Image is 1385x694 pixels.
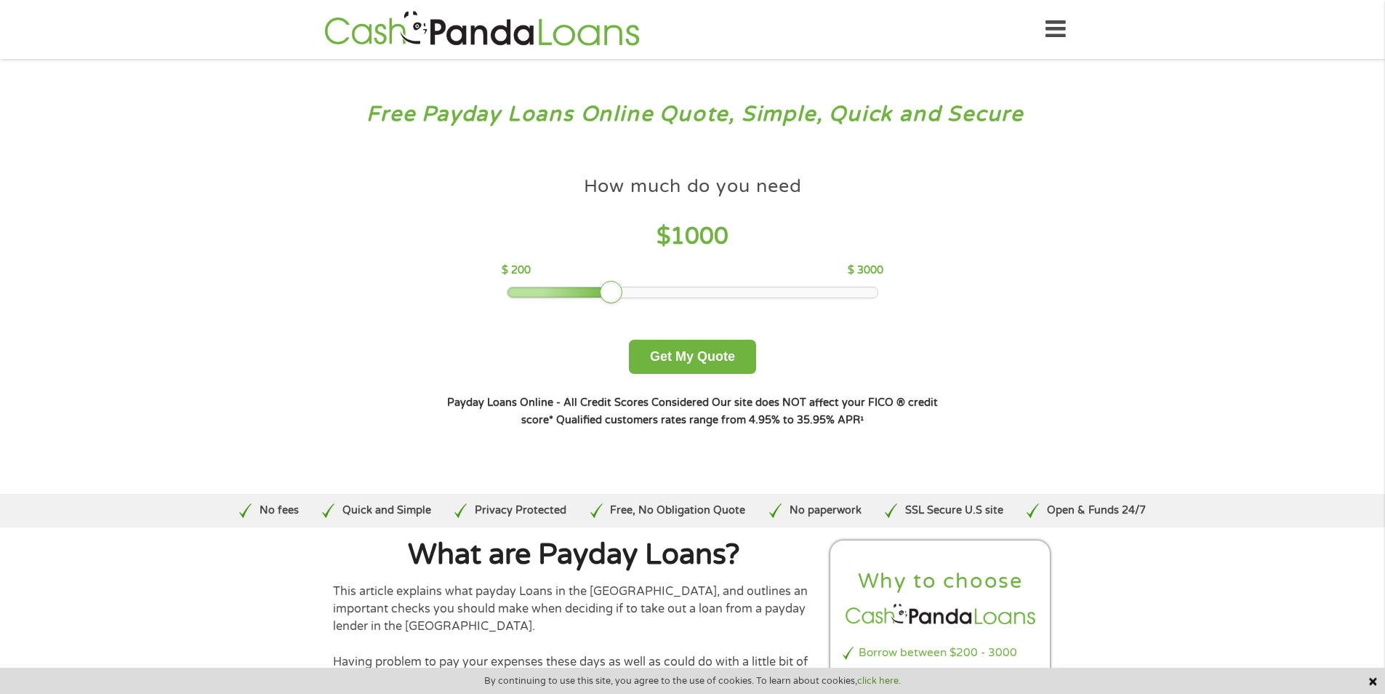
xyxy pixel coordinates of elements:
p: No paperwork [790,503,862,519]
img: GetLoanNow Logo [320,9,644,50]
h1: What are Payday Loans? [333,541,816,570]
p: Free, No Obligation Quote [610,503,745,519]
p: No fees [260,503,299,519]
p: This article explains what payday Loans in the [GEOGRAPHIC_DATA], and outlines an important check... [333,583,816,636]
a: click here. [857,675,901,687]
h4: $ [502,222,883,252]
p: Privacy Protected [475,503,566,519]
p: Having problem to pay your expenses these days as well as could do with a little bit of cash to l... [333,653,816,689]
button: Get My Quote [629,340,756,374]
h2: Why to choose [843,568,1039,595]
p: $ 200 [502,263,531,279]
p: SSL Secure U.S site [905,503,1003,519]
strong: Our site does NOT affect your FICO ® credit score* [521,396,938,426]
p: $ 3000 [848,263,883,279]
strong: Payday Loans Online - All Credit Scores Considered [447,396,709,409]
li: Borrow between $200 - 3000 [843,645,1039,661]
p: Quick and Simple [342,503,431,519]
strong: Qualified customers rates range from 4.95% to 35.95% APR¹ [556,414,864,426]
span: 1000 [670,223,728,250]
p: Open & Funds 24/7 [1047,503,1146,519]
h4: How much do you need [584,175,802,199]
h3: Free Payday Loans Online Quote, Simple, Quick and Secure [42,101,1344,128]
span: By continuing to use this site, you agree to the use of cookies. To learn about cookies, [484,676,901,686]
